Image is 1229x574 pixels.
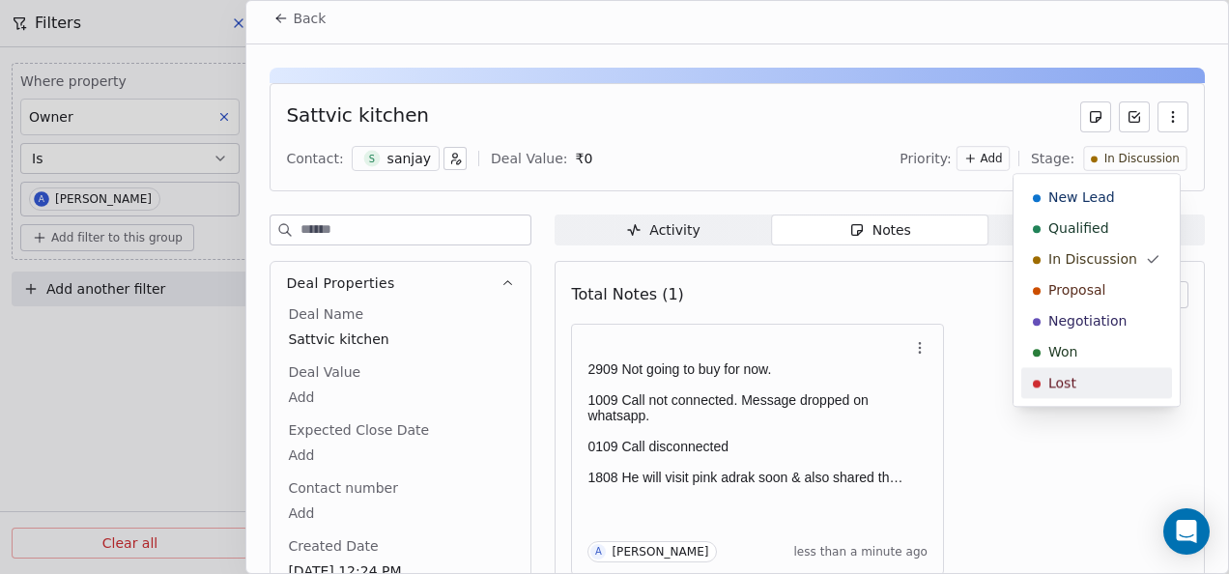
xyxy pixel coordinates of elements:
span: Won [1048,342,1077,361]
span: Qualified [1048,218,1109,238]
div: Suggestions [1021,182,1172,398]
span: Lost [1048,373,1076,392]
span: Negotiation [1048,311,1127,330]
span: In Discussion [1048,249,1137,269]
span: New Lead [1048,187,1115,207]
span: Proposal [1048,280,1105,300]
